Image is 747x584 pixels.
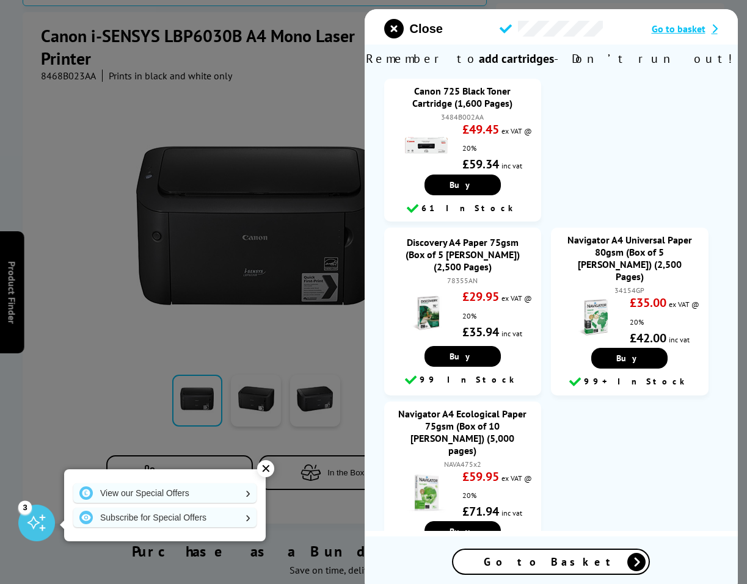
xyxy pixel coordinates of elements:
div: ✕ [257,460,274,477]
a: Go to Basket [452,549,650,575]
div: NAVA475x2 [396,460,529,469]
span: ex VAT @ 20% [630,300,699,326]
strong: £71.94 [462,503,499,519]
strong: £35.94 [462,324,499,340]
button: close modal [384,19,443,38]
img: Navigator A4 Ecological Paper 75gsm (Box of 10 Reams) (5,000 pages) [405,471,448,514]
strong: £49.45 [462,121,499,137]
strong: £42.00 [630,330,666,346]
div: 34154GP [563,286,696,295]
strong: £59.34 [462,156,499,172]
span: inc vat [669,335,690,344]
img: Canon 725 Black Toner Cartridge (1,600 Pages) [405,124,448,167]
div: 78355AN [396,276,529,285]
div: 99+ In Stock [557,375,702,389]
div: 3 [18,500,32,514]
div: 61 In Stock [390,201,535,216]
b: add cartridges [479,51,554,67]
a: Navigator A4 Ecological Paper 75gsm (Box of 10 [PERSON_NAME]) (5,000 pages) [398,408,527,456]
a: View our Special Offers [73,483,257,503]
a: Go to basket [652,23,719,35]
strong: £59.95 [462,469,499,485]
span: Go to Basket [484,555,618,569]
img: Navigator A4 Universal Paper 80gsm (Box of 5 Reams) (2,500 Pages) [572,298,615,341]
img: Discovery A4 Paper 75gsm (Box of 5 Reams) (2,500 Pages) [405,292,448,334]
a: Navigator A4 Universal Paper 80gsm (Box of 5 [PERSON_NAME]) (2,500 Pages) [567,234,692,283]
span: Go to basket [652,23,705,35]
span: ex VAT @ 20% [462,294,532,320]
a: Subscribe for Special Offers [73,508,257,527]
span: Remember to - Don’t run out! [365,45,738,73]
span: Buy [450,351,476,362]
a: Discovery A4 Paper 75gsm (Box of 5 [PERSON_NAME]) (2,500 Pages) [406,236,520,273]
strong: £35.00 [630,295,666,311]
div: 99 In Stock [390,373,535,388]
span: Close [410,22,443,36]
div: 3484B002AA [396,112,529,121]
span: Buy [450,179,476,190]
span: inc vat [501,508,522,517]
a: Canon 725 Black Toner Cartridge (1,600 Pages) [412,85,512,109]
span: inc vat [501,329,522,338]
span: inc vat [501,161,522,170]
span: Buy [450,526,476,537]
span: Buy [616,353,643,364]
strong: £29.95 [462,289,499,305]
